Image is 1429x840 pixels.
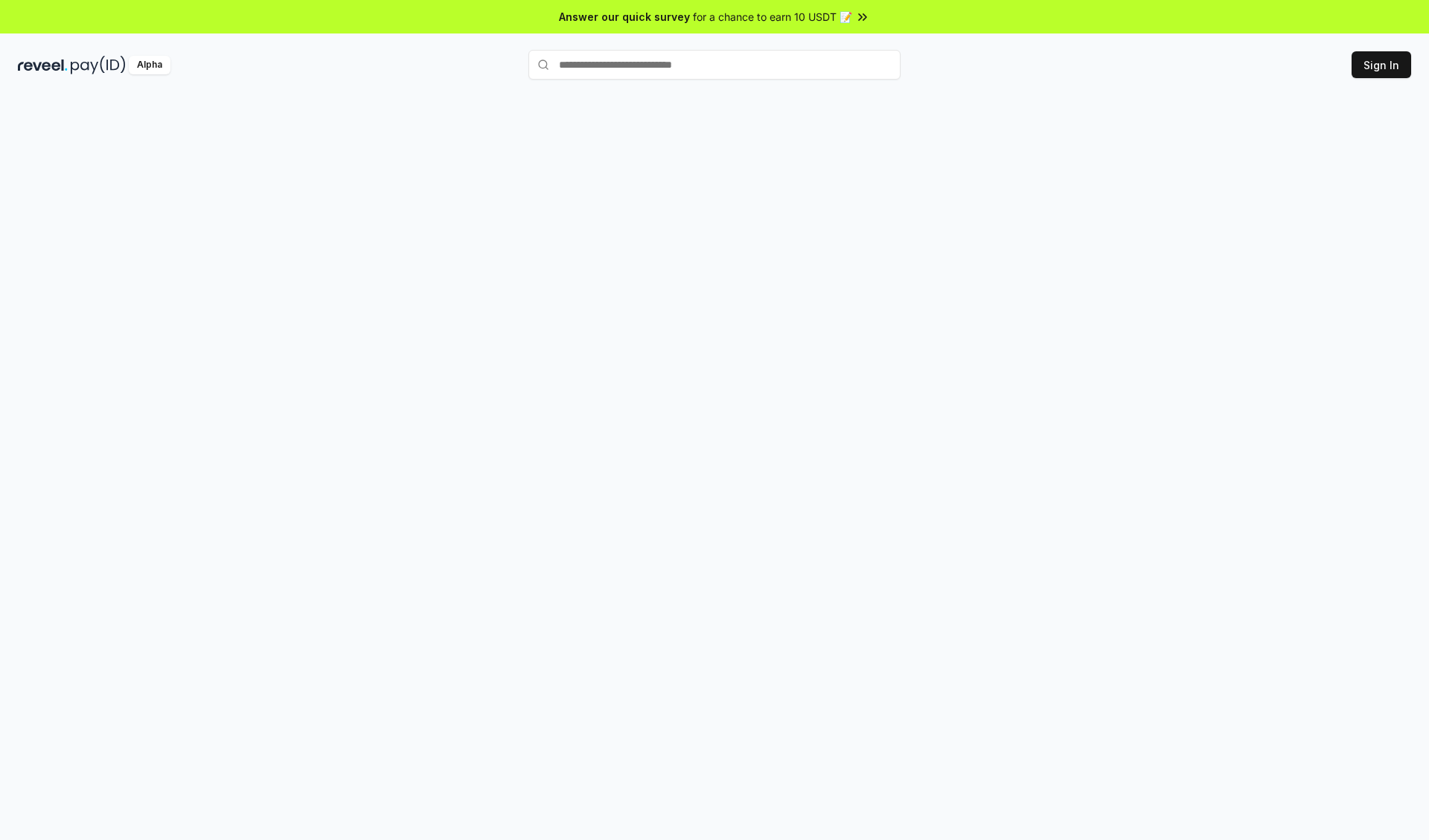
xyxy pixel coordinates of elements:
div: Alpha [129,56,170,74]
img: pay_id [71,56,126,74]
span: Answer our quick survey [559,9,690,25]
button: Sign In [1352,51,1411,78]
img: reveel_dark [18,56,68,74]
span: for a chance to earn 10 USDT 📝 [693,9,852,25]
